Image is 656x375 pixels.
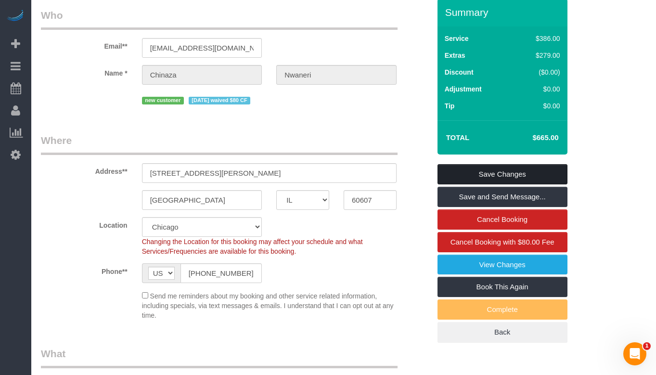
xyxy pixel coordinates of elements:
[189,97,251,104] span: [DATE] waived $80 CF
[41,8,398,30] legend: Who
[515,67,560,77] div: ($0.00)
[445,51,465,60] label: Extras
[437,164,567,184] a: Save Changes
[437,322,567,342] a: Back
[437,255,567,275] a: View Changes
[6,10,25,23] img: Automaid Logo
[643,342,651,350] span: 1
[445,84,482,94] label: Adjustment
[515,84,560,94] div: $0.00
[34,217,135,230] label: Location
[142,238,363,255] span: Changing the Location for this booking may affect your schedule and what Services/Frequencies are...
[446,133,470,142] strong: Total
[445,34,469,43] label: Service
[142,97,184,104] span: new customer
[503,134,558,142] h4: $665.00
[34,65,135,78] label: Name *
[515,101,560,111] div: $0.00
[515,51,560,60] div: $279.00
[445,101,455,111] label: Tip
[437,277,567,297] a: Book This Again
[142,292,394,319] span: Send me reminders about my booking and other service related information, including specials, via...
[437,187,567,207] a: Save and Send Message...
[450,238,554,246] span: Cancel Booking with $80.00 Fee
[276,65,397,85] input: Last Name*
[445,67,474,77] label: Discount
[437,209,567,230] a: Cancel Booking
[515,34,560,43] div: $386.00
[623,342,646,365] iframe: Intercom live chat
[41,347,398,368] legend: What
[41,133,398,155] legend: Where
[445,7,563,18] h3: Summary
[437,232,567,252] a: Cancel Booking with $80.00 Fee
[344,190,397,210] input: Zip Code**
[142,65,262,85] input: First Name**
